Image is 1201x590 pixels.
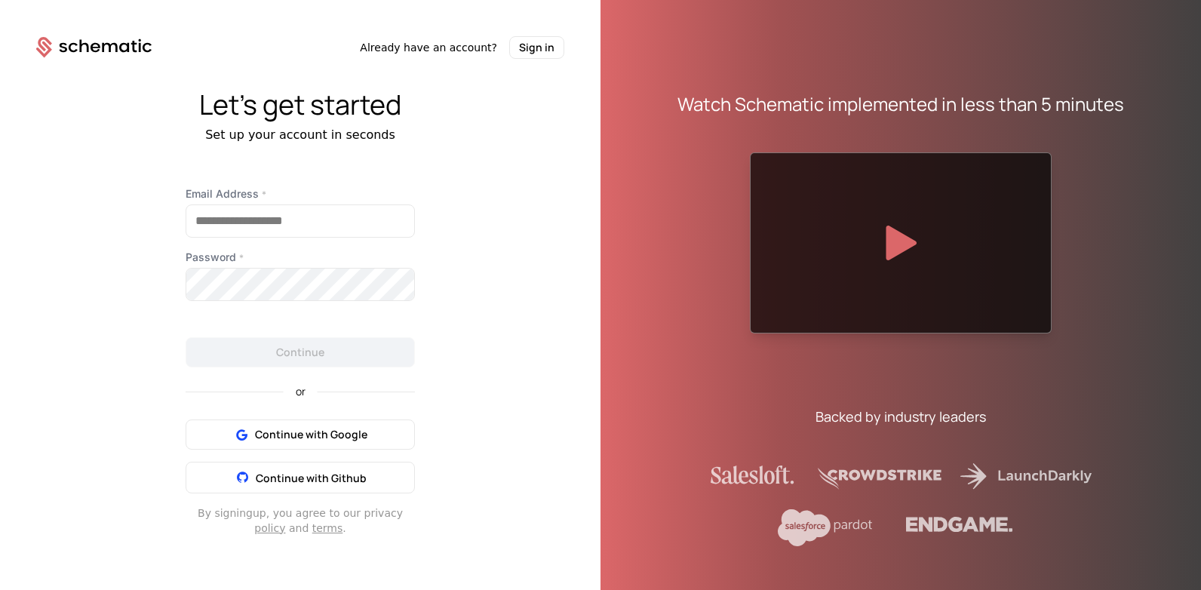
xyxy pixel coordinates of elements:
[254,522,285,534] a: policy
[816,406,986,427] div: Backed by industry leaders
[284,386,318,397] span: or
[186,505,415,536] div: By signing up , you agree to our privacy and .
[509,36,564,59] button: Sign in
[312,522,343,534] a: terms
[360,40,497,55] span: Already have an account?
[186,250,415,265] label: Password
[256,471,367,485] span: Continue with Github
[186,337,415,367] button: Continue
[677,92,1124,116] div: Watch Schematic implemented in less than 5 minutes
[186,186,415,201] label: Email Address
[255,427,367,442] span: Continue with Google
[186,462,415,493] button: Continue with Github
[186,419,415,450] button: Continue with Google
